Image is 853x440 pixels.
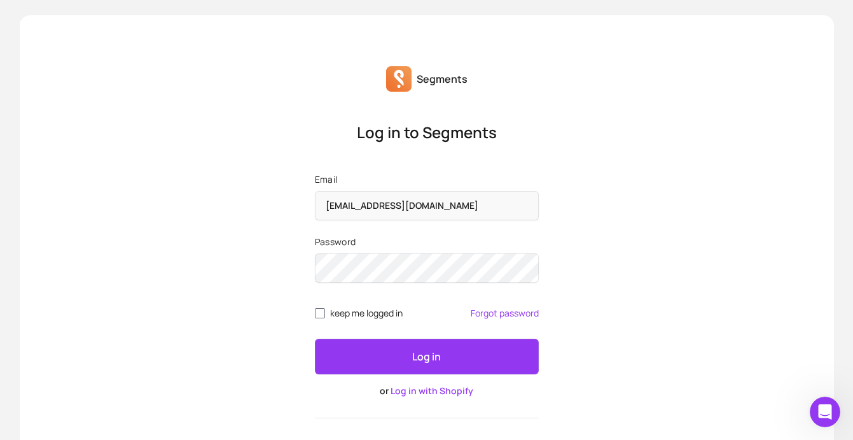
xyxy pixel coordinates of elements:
iframe: Intercom live chat [810,397,840,427]
p: Log in to Segments [315,122,539,143]
span: keep me logged in [330,308,403,318]
p: or [315,385,539,397]
label: Email [315,173,539,186]
label: Password [315,236,539,248]
a: Forgot password [471,308,539,318]
input: Password [315,253,539,283]
p: Segments [417,71,468,87]
a: Log in with Shopify [391,385,473,397]
button: Log in [315,339,539,374]
p: Log in [412,349,441,364]
input: remember me [315,308,325,318]
input: Email [315,191,539,220]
